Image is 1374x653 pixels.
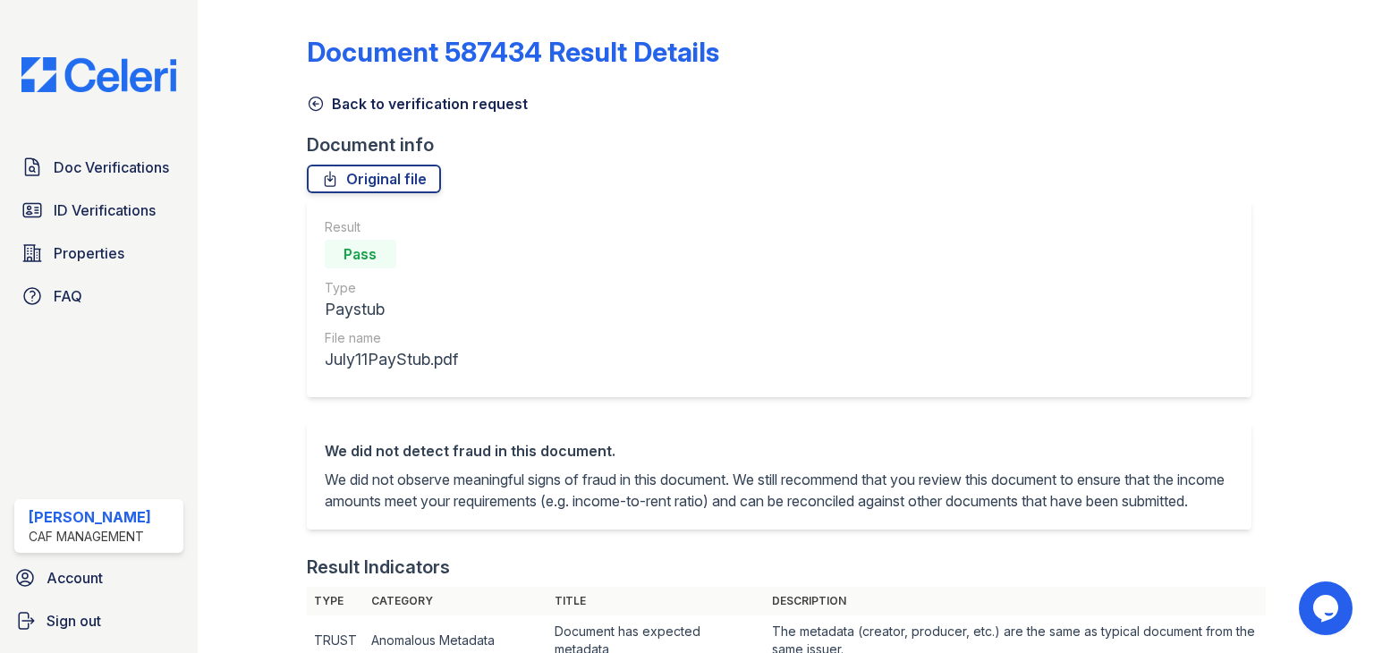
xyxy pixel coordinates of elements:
[54,157,169,178] span: Doc Verifications
[364,587,547,615] th: Category
[54,242,124,264] span: Properties
[325,240,396,268] div: Pass
[14,235,183,271] a: Properties
[325,297,458,322] div: Paystub
[325,440,1234,462] div: We did not detect fraud in this document.
[29,528,151,546] div: CAF Management
[325,329,458,347] div: File name
[14,192,183,228] a: ID Verifications
[325,218,458,236] div: Result
[325,279,458,297] div: Type
[14,278,183,314] a: FAQ
[29,506,151,528] div: [PERSON_NAME]
[47,567,103,589] span: Account
[54,199,156,221] span: ID Verifications
[307,93,528,114] a: Back to verification request
[325,469,1234,512] p: We did not observe meaningful signs of fraud in this document. We still recommend that you review...
[1299,581,1356,635] iframe: chat widget
[7,603,191,639] a: Sign out
[307,132,1266,157] div: Document info
[307,555,450,580] div: Result Indicators
[7,57,191,92] img: CE_Logo_Blue-a8612792a0a2168367f1c8372b55b34899dd931a85d93a1a3d3e32e68fde9ad4.png
[547,587,766,615] th: Title
[7,560,191,596] a: Account
[47,610,101,632] span: Sign out
[325,347,458,372] div: July11PayStub.pdf
[14,149,183,185] a: Doc Verifications
[765,587,1265,615] th: Description
[54,285,82,307] span: FAQ
[307,587,364,615] th: Type
[307,36,719,68] a: Document 587434 Result Details
[307,165,441,193] a: Original file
